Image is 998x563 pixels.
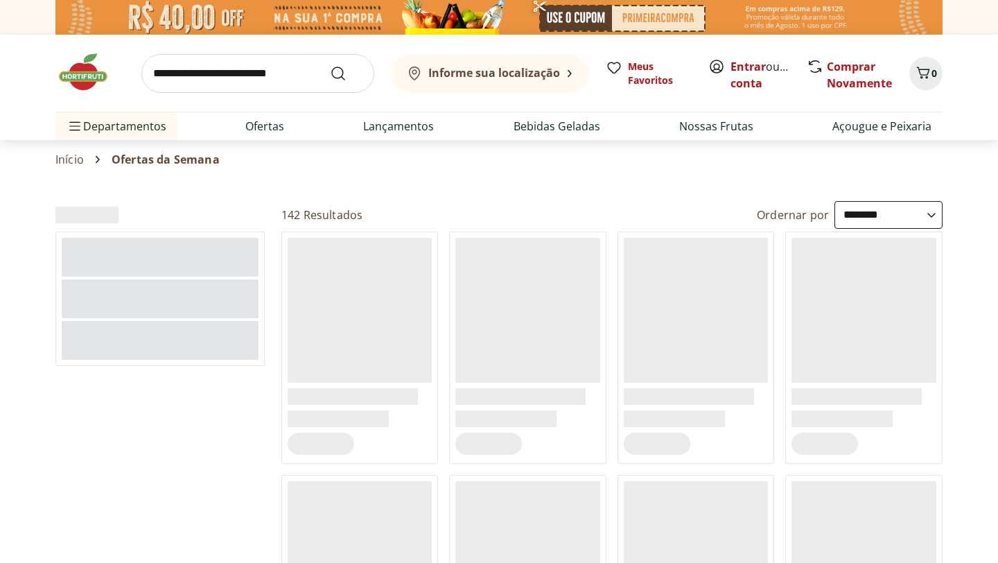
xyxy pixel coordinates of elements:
[514,118,600,135] a: Bebidas Geladas
[757,207,829,223] label: Ordernar por
[730,59,807,91] a: Criar conta
[827,59,892,91] a: Comprar Novamente
[832,118,931,135] a: Açougue e Peixaria
[679,118,753,135] a: Nossas Frutas
[606,60,692,87] a: Meus Favoritos
[67,110,83,143] button: Menu
[281,207,362,223] h2: 142 Resultados
[245,118,284,135] a: Ofertas
[363,118,434,135] a: Lançamentos
[141,54,374,93] input: search
[730,59,766,74] a: Entrar
[730,58,792,92] span: ou
[428,65,560,80] b: Informe sua localização
[628,60,692,87] span: Meus Favoritos
[391,54,589,93] button: Informe sua localização
[909,57,943,90] button: Carrinho
[112,153,220,166] span: Ofertas da Semana
[55,153,84,166] a: Início
[55,51,125,93] img: Hortifruti
[67,110,166,143] span: Departamentos
[931,67,937,80] span: 0
[330,65,363,82] button: Submit Search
